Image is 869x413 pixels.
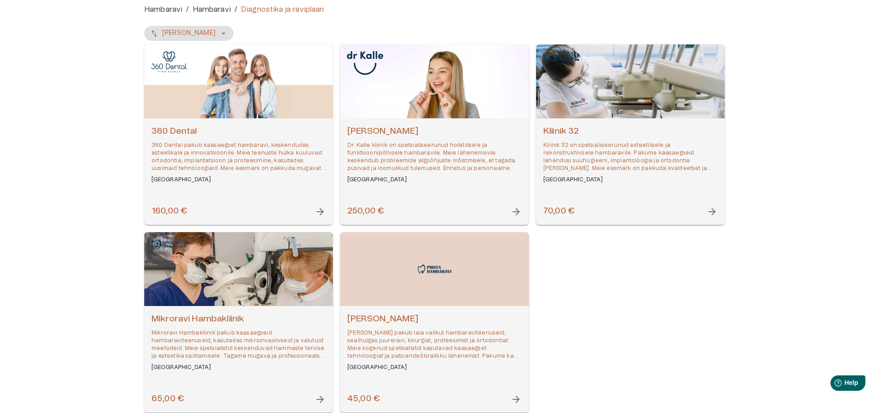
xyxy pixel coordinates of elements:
h6: [GEOGRAPHIC_DATA] [347,364,522,371]
h6: Kliinik 32 [543,126,718,138]
p: Diagnostika ja raviplaan [241,4,324,15]
h6: 160,00 € [151,205,187,218]
h6: [GEOGRAPHIC_DATA] [543,176,718,184]
span: arrow_forward [315,206,326,217]
p: / [234,4,237,15]
a: Hambaravi [193,4,231,15]
a: Open selected supplier available booking dates [144,232,333,413]
h6: [GEOGRAPHIC_DATA] [151,176,326,184]
h6: 250,00 € [347,205,384,218]
h6: Mikroravi Hambakliinik [151,313,326,326]
a: Hambaravi [144,4,182,15]
h6: [GEOGRAPHIC_DATA] [151,364,326,371]
button: [PERSON_NAME] [144,26,234,41]
span: arrow_forward [511,206,522,217]
p: 360 Dental pakub kaasaegset hambaravi, keskendudes esteetikale ja innovatsioonile. Meie teenuste ... [151,141,326,173]
a: Open selected supplier available booking dates [340,44,529,225]
h6: [PERSON_NAME] [347,126,522,138]
h6: 70,00 € [543,205,574,218]
a: Open selected supplier available booking dates [144,44,333,225]
a: Open selected supplier available booking dates [340,232,529,413]
a: Open selected supplier available booking dates [536,44,725,225]
p: Kliinik 32 on spetsialiseerunud esteetilisele ja rekonstruktiivsele hambaravile. Pakume kaasaegse... [543,141,718,173]
h6: 45,00 € [347,393,380,405]
span: arrow_forward [707,206,718,217]
p: Mikroravi Hambakliinik pakub kaasaegseid hambaraviteenuseid, kasutades mikroinvasiivseid ja valut... [151,329,326,360]
img: 360 Dental logo [151,51,187,73]
span: arrow_forward [315,394,326,405]
img: Pirita Hambaravi logo [416,263,453,275]
h6: [GEOGRAPHIC_DATA] [347,176,522,184]
img: Mikroravi Hambakliinik logo [151,239,187,251]
p: / [186,4,189,15]
p: [PERSON_NAME] pakub laia valikut hambaraviteenuseid, sealhulgas juureravi, kirurgiat, proteesimis... [347,329,522,360]
p: [PERSON_NAME] [162,29,215,38]
img: Kliinik 32 logo [543,51,579,62]
h6: 360 Dental [151,126,326,138]
p: Dr. Kalle kliinik on spetsialiseerunud holistilisele ja funktsioonipõhisele hambaravile. Meie läh... [347,141,522,173]
iframe: Help widget launcher [798,372,869,397]
img: dr Kalle logo [347,51,383,75]
h6: [PERSON_NAME] [347,313,522,326]
span: arrow_forward [511,394,522,405]
h6: 65,00 € [151,393,184,405]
